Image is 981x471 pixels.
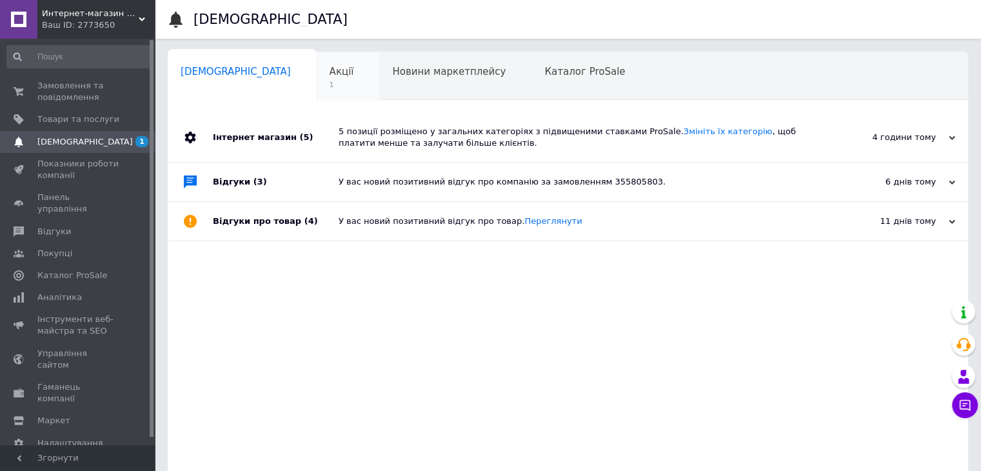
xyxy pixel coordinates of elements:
div: 4 години тому [826,132,955,143]
div: 5 позиції розміщено у загальних категоріях з підвищеними ставками ProSale. , щоб платити менше та... [339,126,826,149]
span: [DEMOGRAPHIC_DATA] [37,136,133,148]
div: 11 днів тому [826,215,955,227]
h1: [DEMOGRAPHIC_DATA] [193,12,348,27]
span: Налаштування [37,437,103,449]
div: 6 днів тому [826,176,955,188]
span: [DEMOGRAPHIC_DATA] [181,66,291,77]
span: Покупці [37,248,72,259]
span: Каталог ProSale [37,270,107,281]
span: Показники роботи компанії [37,158,119,181]
span: Товари та послуги [37,114,119,125]
div: Відгуки про товар [213,202,339,241]
span: (5) [299,132,313,142]
span: Новини маркетплейсу [392,66,506,77]
input: Пошук [6,45,152,68]
span: Интернет-магазин "Ксения" [42,8,139,19]
div: У вас новий позитивний відгук про компанію за замовленням 355805803. [339,176,826,188]
span: Інструменти веб-майстра та SEO [37,314,119,337]
div: Інтернет магазин [213,113,339,162]
span: Аналітика [37,292,82,303]
span: (4) [304,216,318,226]
span: Маркет [37,415,70,426]
span: Панель управління [37,192,119,215]
div: Ваш ID: 2773650 [42,19,155,31]
div: Відгуки [213,163,339,201]
div: У вас новий позитивний відгук про товар. [339,215,826,227]
span: 1 [330,80,354,90]
span: Каталог ProSale [544,66,625,77]
span: 1 [135,136,148,147]
a: Змініть їх категорію [684,126,773,136]
a: Переглянути [524,216,582,226]
button: Чат з покупцем [952,392,978,418]
span: (3) [253,177,267,186]
span: Управління сайтом [37,348,119,371]
span: Гаманець компанії [37,381,119,405]
span: Акції [330,66,354,77]
span: Замовлення та повідомлення [37,80,119,103]
span: Відгуки [37,226,71,237]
